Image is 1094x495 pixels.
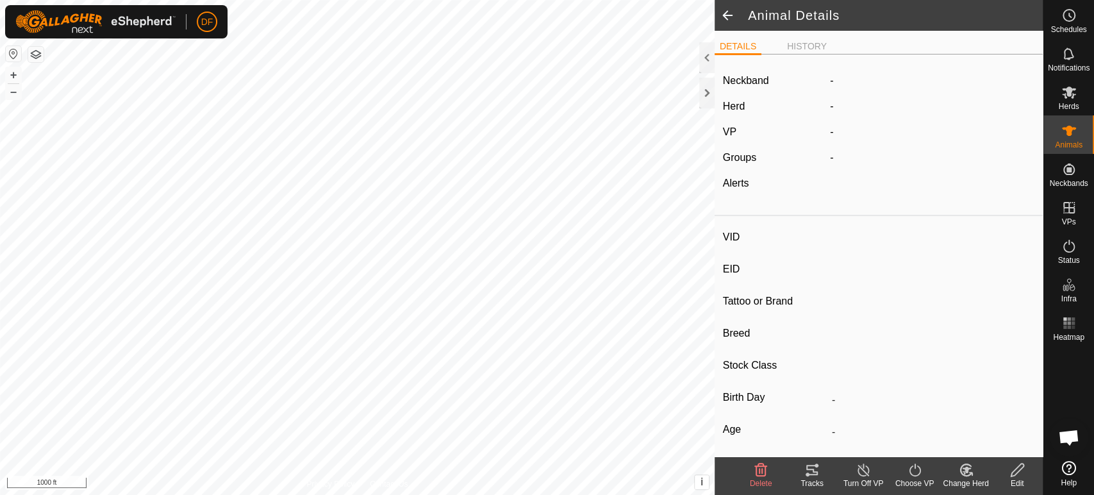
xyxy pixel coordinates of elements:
label: VP [723,126,736,137]
span: Help [1061,479,1077,487]
span: Delete [750,479,772,488]
label: VID [723,229,827,246]
div: Open chat [1050,418,1088,457]
label: Herd [723,101,745,112]
label: Breed [723,325,827,342]
div: Choose VP [889,478,940,489]
span: Animals [1055,141,1082,149]
label: Birth Day [723,389,827,406]
span: Notifications [1048,64,1090,72]
div: Tracks [786,478,838,489]
div: Turn Off VP [838,478,889,489]
button: – [6,84,21,99]
span: Herds [1058,103,1079,110]
div: - [825,150,1040,165]
button: Reset Map [6,46,21,62]
span: - [830,101,833,112]
li: DETAILS [715,40,761,55]
label: Alerts [723,178,749,189]
div: Change Herd [940,478,991,489]
button: i [695,475,709,489]
button: Map Layers [28,47,44,62]
app-display-virtual-paddock-transition: - [830,126,833,137]
h2: Animal Details [748,8,1043,23]
span: Status [1057,256,1079,264]
span: Neckbands [1049,180,1088,187]
img: Gallagher Logo [15,10,176,33]
label: Age [723,421,827,438]
a: Help [1043,456,1094,492]
li: HISTORY [782,40,832,53]
a: Privacy Policy [306,478,354,490]
label: - [830,73,833,88]
label: Groups [723,152,756,163]
label: Neckband [723,73,769,88]
div: Edit [991,478,1043,489]
span: Schedules [1050,26,1086,33]
label: Stock Class [723,357,827,374]
span: DF [201,15,213,29]
label: Pregnancy Status [723,453,827,470]
span: i [700,476,703,487]
a: Contact Us [370,478,408,490]
span: Infra [1061,295,1076,303]
button: + [6,67,21,83]
span: Heatmap [1053,333,1084,341]
label: EID [723,261,827,278]
label: Tattoo or Brand [723,293,827,310]
span: VPs [1061,218,1075,226]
